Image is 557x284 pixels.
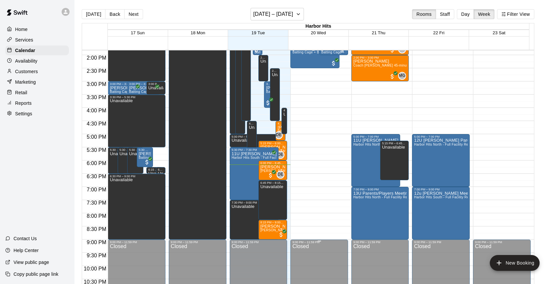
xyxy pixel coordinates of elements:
[110,241,163,244] div: 9:00 PM – 11:59 PM
[276,121,285,141] div: 4:30 PM – 5:15 PM: Sam Farrens
[382,142,407,145] div: 5:15 PM – 6:45 PM
[171,241,224,244] div: 9:00 PM – 11:59 PM
[258,160,287,180] div: 6:00 PM – 6:45 PM: Charlie Cook
[15,89,27,96] p: Retail
[137,147,153,167] div: 5:30 PM – 6:15 PM: Jessie Baines III
[139,156,252,159] span: Batting Cage + FASTPITCH SOFTBALL Pitching Machine (Manual feed)
[5,35,69,45] a: Services
[232,241,285,244] div: 9:00 PM – 11:59 PM
[414,241,468,244] div: 9:00 PM – 11:59 PM
[5,88,69,98] a: Retail
[457,9,474,19] button: Day
[258,141,287,160] div: 5:15 PM – 6:00 PM: Cameron Hoffman
[5,45,69,55] a: Calendar
[148,82,163,86] div: 3:00 PM – 3:30 PM
[230,134,278,147] div: 5:00 PM – 5:30 PM: Unavailable
[330,60,337,67] span: All customers have paid
[414,143,474,146] span: Harbor Hits North - Full Facility Rental
[276,132,281,138] span: DE
[260,221,285,224] div: 8:15 PM – 9:00 PM
[110,148,122,152] div: 5:30 PM – 6:30 PM
[277,171,284,179] div: Davis Engel
[266,82,272,86] div: 3:00 PM – 4:00 PM
[15,26,28,33] p: Home
[5,67,69,76] div: Customers
[144,159,150,165] span: All customers have paid
[253,10,293,19] h6: [DATE] – [DATE]
[436,9,454,19] button: Staff
[169,29,226,240] div: 1:00 PM – 9:00 PM: Unavailable
[266,90,359,94] span: Batting Cage + BASEBALL Pitching Machine (Manual feed)
[232,156,292,159] span: Harbor Hits South - Full Facility Rental
[230,147,278,200] div: 5:30 PM – 7:30 PM: 11U Newton
[353,241,407,244] div: 9:00 PM – 11:59 PM
[85,81,108,87] span: 3:00 PM
[110,90,202,94] span: Batting Cage + BASEBALL Pitching Machine (Manual feed)
[158,168,163,171] div: 6:15 PM – 6:30 PM
[414,135,468,138] div: 5:00 PM – 7:00 PM
[353,143,413,146] span: Harbor Hits North - Full Facility Rental
[5,56,69,66] div: Availability
[146,167,162,174] div: 6:15 PM – 6:30 PM: Unavailable
[131,30,145,35] span: 17 Sun
[278,131,283,139] span: Davis Engel
[85,253,108,258] span: 9:30 PM
[232,135,277,138] div: 5:00 PM – 5:30 PM
[139,148,151,152] div: 5:30 PM – 6:15 PM
[232,201,277,204] div: 7:30 PM – 9:00 PM
[85,95,108,100] span: 3:30 PM
[230,200,278,240] div: 7:30 PM – 9:00 PM: Unavailable
[278,171,283,178] span: DE
[412,134,470,187] div: 5:00 PM – 7:00 PM: 12U FP SanInocencio Parent/Player Meeting
[5,24,69,34] a: Home
[129,148,141,152] div: 5:30 PM – 6:30 PM
[85,108,108,113] span: 4:00 PM
[353,195,413,199] span: Harbor Hits North - Full Facility Rental
[82,9,105,19] button: [DATE]
[151,86,157,93] span: All customers have paid
[493,30,506,35] button: 23 Sat
[85,213,108,219] span: 8:00 PM
[250,8,304,20] button: [DATE] – [DATE]
[131,86,138,93] span: All customers have paid
[433,30,444,35] button: 22 Fri
[230,42,240,134] div: 1:30 PM – 5:00 PM: Unavailable
[277,151,284,159] div: Davis Engel
[278,129,365,133] span: [PERSON_NAME] 45-minute private pitching instruction
[110,96,163,99] div: 3:30 PM – 5:30 PM
[267,152,274,159] span: All customers have paid
[279,151,284,159] span: Davis Engel
[351,55,409,81] div: 2:00 PM – 3:00 PM: Isabelle Foster
[490,255,540,271] button: add
[82,266,108,271] span: 10:00 PM
[148,168,161,171] div: 6:15 PM – 6:30 PM
[85,68,108,74] span: 2:30 PM
[398,72,406,80] div: McKenna Gadberry
[353,188,407,191] div: 7:00 PM – 9:00 PM
[474,9,494,19] button: Week
[235,42,245,134] div: 1:30 PM – 5:00 PM: Unavailable
[283,109,285,112] div: 4:00 PM – 5:00 PM
[127,147,143,174] div: 5:30 PM – 6:30 PM: Unavailable
[258,55,268,81] div: 2:00 PM – 3:00 PM: Unavailable
[129,90,222,94] span: Batting Cage + BASEBALL Pitching Machine (Manual feed)
[372,30,385,35] button: 21 Thu
[5,109,69,119] a: Settings
[118,147,134,174] div: 5:30 PM – 6:30 PM: Unavailable
[270,68,280,121] div: 2:30 PM – 4:30 PM: Unavailable
[191,30,205,35] span: 18 Mon
[311,30,326,35] button: 20 Wed
[5,77,69,87] div: Marketing
[146,81,165,95] div: 3:00 PM – 3:30 PM: Unavailable
[290,42,339,68] div: 1:30 PM – 2:30 PM: Batting Cage + BASEBALL Pitching Machine (Manual feed)
[260,142,285,145] div: 5:15 PM – 6:00 PM
[399,72,405,79] span: MG
[232,148,277,152] div: 5:30 PM – 7:30 PM
[108,81,140,95] div: 3:00 PM – 3:30 PM: Jake Peirce
[110,175,163,178] div: 6:30 PM – 9:00 PM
